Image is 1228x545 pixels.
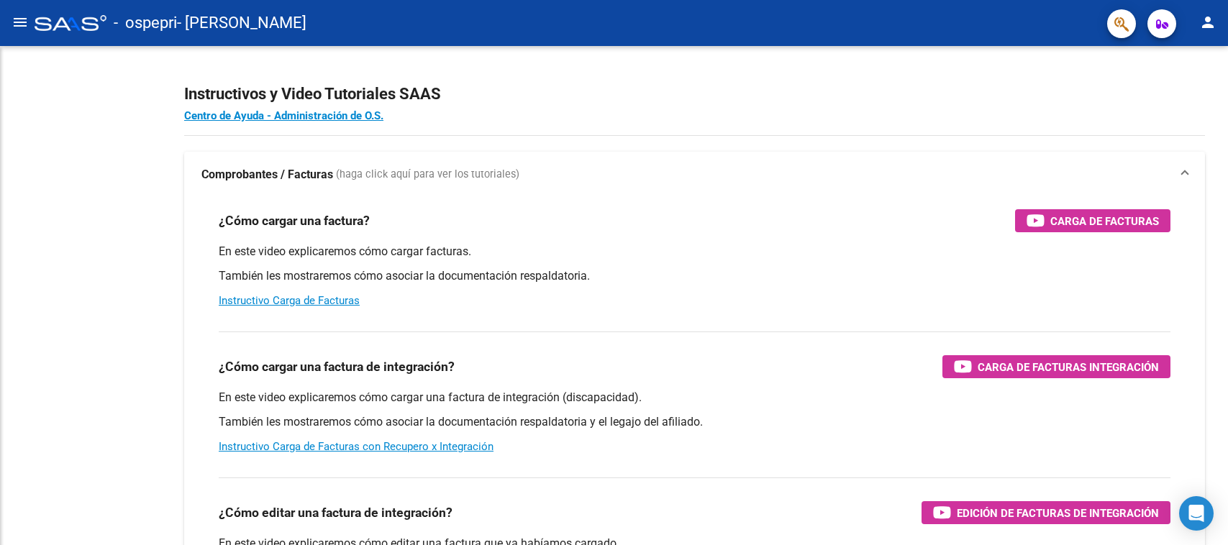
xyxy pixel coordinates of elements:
button: Carga de Facturas [1015,209,1170,232]
a: Instructivo Carga de Facturas con Recupero x Integración [219,440,494,453]
span: (haga click aquí para ver los tutoriales) [336,167,519,183]
p: También les mostraremos cómo asociar la documentación respaldatoria y el legajo del afiliado. [219,414,1170,430]
span: - [PERSON_NAME] [177,7,306,39]
span: Edición de Facturas de integración [957,504,1159,522]
p: En este video explicaremos cómo cargar una factura de integración (discapacidad). [219,390,1170,406]
mat-expansion-panel-header: Comprobantes / Facturas (haga click aquí para ver los tutoriales) [184,152,1205,198]
mat-icon: person [1199,14,1216,31]
p: También les mostraremos cómo asociar la documentación respaldatoria. [219,268,1170,284]
span: - ospepri [114,7,177,39]
p: En este video explicaremos cómo cargar facturas. [219,244,1170,260]
strong: Comprobantes / Facturas [201,167,333,183]
h3: ¿Cómo cargar una factura? [219,211,370,231]
span: Carga de Facturas Integración [978,358,1159,376]
span: Carga de Facturas [1050,212,1159,230]
h3: ¿Cómo cargar una factura de integración? [219,357,455,377]
a: Centro de Ayuda - Administración de O.S. [184,109,383,122]
button: Carga de Facturas Integración [942,355,1170,378]
div: Open Intercom Messenger [1179,496,1214,531]
a: Instructivo Carga de Facturas [219,294,360,307]
mat-icon: menu [12,14,29,31]
h3: ¿Cómo editar una factura de integración? [219,503,452,523]
h2: Instructivos y Video Tutoriales SAAS [184,81,1205,108]
button: Edición de Facturas de integración [922,501,1170,524]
